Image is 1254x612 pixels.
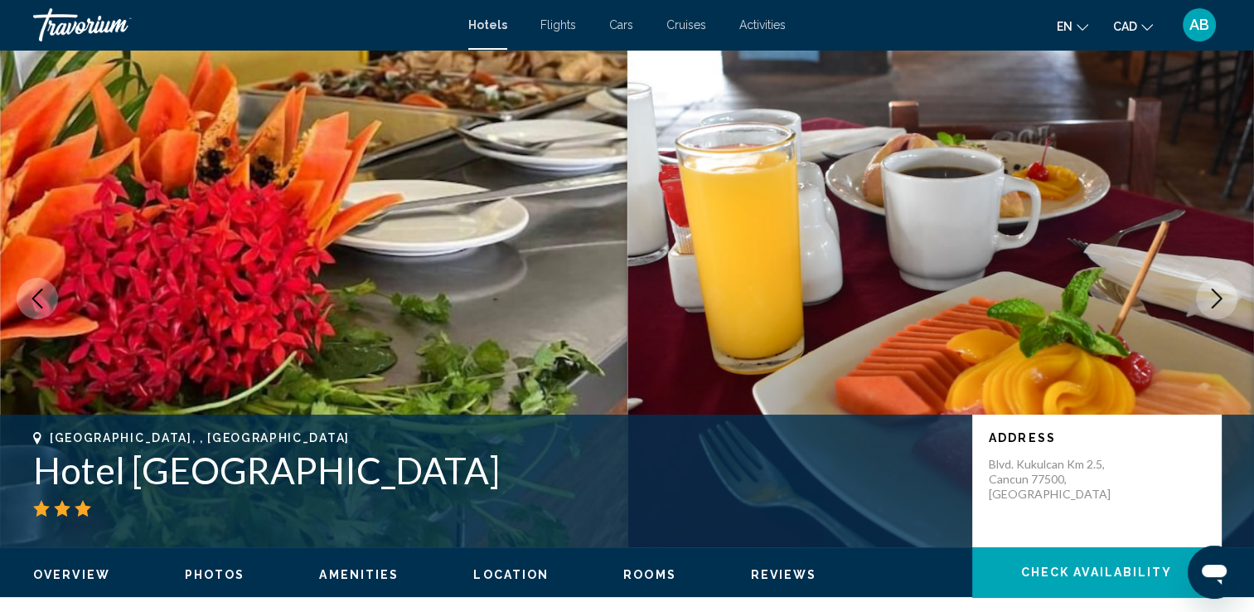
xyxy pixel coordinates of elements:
[33,567,110,582] button: Overview
[972,547,1221,597] button: Check Availability
[666,18,706,32] a: Cruises
[33,8,452,41] a: Travorium
[1188,546,1241,599] iframe: Кнопка запуска окна обмена сообщениями
[473,567,549,582] button: Location
[185,568,245,581] span: Photos
[33,449,956,492] h1: Hotel [GEOGRAPHIC_DATA]
[623,567,676,582] button: Rooms
[1021,566,1173,580] span: Check Availability
[50,431,350,444] span: [GEOGRAPHIC_DATA], , [GEOGRAPHIC_DATA]
[989,431,1204,444] p: Address
[1189,17,1209,33] span: AB
[1178,7,1221,42] button: User Menu
[540,18,576,32] a: Flights
[17,278,58,319] button: Previous image
[1057,14,1088,38] button: Change language
[1057,20,1072,33] span: en
[609,18,633,32] a: Cars
[1113,20,1137,33] span: CAD
[473,568,549,581] span: Location
[33,568,110,581] span: Overview
[751,567,817,582] button: Reviews
[739,18,786,32] a: Activities
[989,457,1121,502] p: Blvd. Kukulcan Km 2.5, Cancun 77500, [GEOGRAPHIC_DATA]
[319,567,399,582] button: Amenities
[185,567,245,582] button: Photos
[751,568,817,581] span: Reviews
[1196,278,1237,319] button: Next image
[319,568,399,581] span: Amenities
[623,568,676,581] span: Rooms
[468,18,507,32] a: Hotels
[1113,14,1153,38] button: Change currency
